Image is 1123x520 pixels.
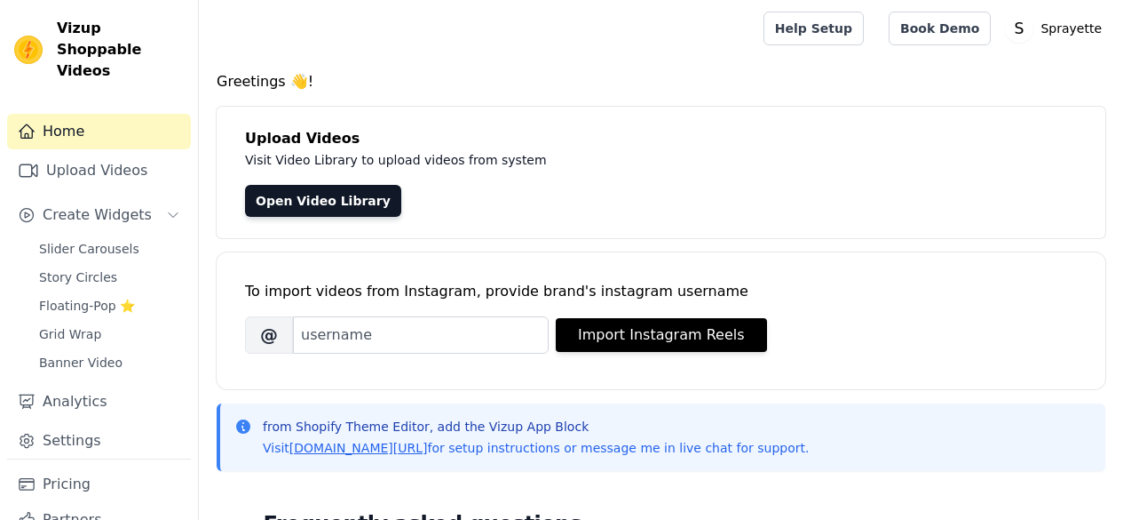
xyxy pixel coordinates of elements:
[263,439,809,457] p: Visit for setup instructions or message me in live chat for support.
[28,350,191,375] a: Banner Video
[7,153,191,188] a: Upload Videos
[7,114,191,149] a: Home
[43,204,152,226] span: Create Widgets
[7,197,191,233] button: Create Widgets
[245,128,1077,149] h4: Upload Videos
[39,297,135,315] span: Floating-Pop ⭐
[1005,12,1109,44] button: S Sprayette
[763,12,864,45] a: Help Setup
[889,12,991,45] a: Book Demo
[245,316,293,354] span: @
[28,236,191,261] a: Slider Carousels
[7,423,191,459] a: Settings
[28,322,191,347] a: Grid Wrap
[7,467,191,502] a: Pricing
[7,384,191,420] a: Analytics
[289,441,428,455] a: [DOMAIN_NAME][URL]
[39,354,123,372] span: Banner Video
[245,281,1077,302] div: To import videos from Instagram, provide brand's instagram username
[293,316,549,354] input: username
[28,293,191,318] a: Floating-Pop ⭐
[57,18,184,82] span: Vizup Shoppable Videos
[39,240,139,258] span: Slider Carousels
[14,36,43,64] img: Vizup
[217,71,1105,92] h4: Greetings 👋!
[28,265,191,290] a: Story Circles
[556,318,767,352] button: Import Instagram Reels
[245,185,401,217] a: Open Video Library
[263,418,809,436] p: from Shopify Theme Editor, add the Vizup App Block
[245,149,1040,171] p: Visit Video Library to upload videos from system
[1015,20,1024,37] text: S
[39,268,117,286] span: Story Circles
[1033,12,1109,44] p: Sprayette
[39,325,101,343] span: Grid Wrap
